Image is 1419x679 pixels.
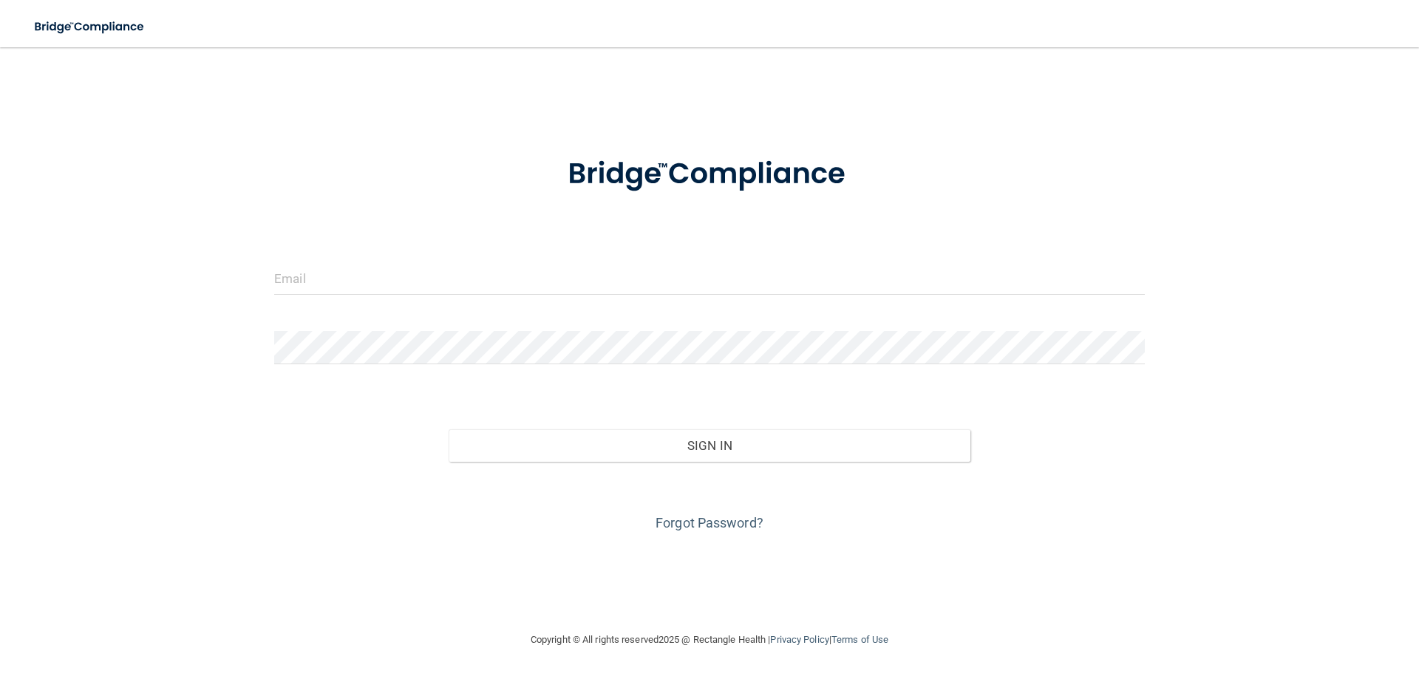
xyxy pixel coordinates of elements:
[449,429,971,462] button: Sign In
[440,616,979,663] div: Copyright © All rights reserved 2025 @ Rectangle Health | |
[831,634,888,645] a: Terms of Use
[22,12,158,42] img: bridge_compliance_login_screen.278c3ca4.svg
[274,262,1145,295] input: Email
[770,634,828,645] a: Privacy Policy
[656,515,763,530] a: Forgot Password?
[537,136,882,213] img: bridge_compliance_login_screen.278c3ca4.svg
